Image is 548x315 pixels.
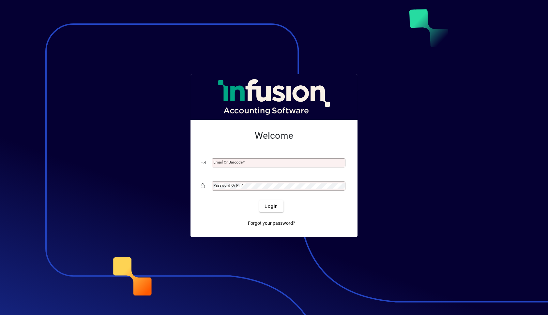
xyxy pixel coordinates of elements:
mat-label: Password or Pin [213,183,241,188]
a: Forgot your password? [245,217,298,229]
span: Login [265,203,278,210]
mat-label: Email or Barcode [213,160,243,165]
h2: Welcome [201,130,347,141]
span: Forgot your password? [248,220,295,227]
button: Login [259,200,283,212]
